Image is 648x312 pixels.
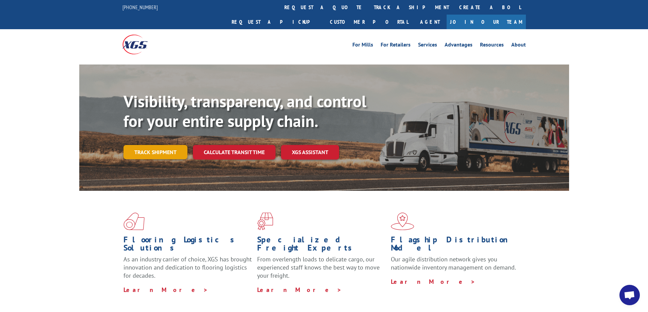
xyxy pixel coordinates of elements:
[381,42,411,50] a: For Retailers
[123,255,252,279] span: As an industry carrier of choice, XGS has brought innovation and dedication to flooring logistics...
[391,278,476,286] a: Learn More >
[480,42,504,50] a: Resources
[325,15,413,29] a: Customer Portal
[257,286,342,294] a: Learn More >
[122,4,158,11] a: [PHONE_NUMBER]
[418,42,437,50] a: Services
[391,213,414,230] img: xgs-icon-flagship-distribution-model-red
[227,15,325,29] a: Request a pickup
[257,236,386,255] h1: Specialized Freight Experts
[391,255,516,271] span: Our agile distribution network gives you nationwide inventory management on demand.
[391,236,519,255] h1: Flagship Distribution Model
[257,213,273,230] img: xgs-icon-focused-on-flooring-red
[193,145,276,160] a: Calculate transit time
[123,145,187,159] a: Track shipment
[123,236,252,255] h1: Flooring Logistics Solutions
[123,91,366,131] b: Visibility, transparency, and control for your entire supply chain.
[352,42,373,50] a: For Mills
[281,145,339,160] a: XGS ASSISTANT
[123,286,208,294] a: Learn More >
[445,42,472,50] a: Advantages
[123,213,145,230] img: xgs-icon-total-supply-chain-intelligence-red
[447,15,526,29] a: Join Our Team
[257,255,386,286] p: From overlength loads to delicate cargo, our experienced staff knows the best way to move your fr...
[413,15,447,29] a: Agent
[619,285,640,305] div: Open chat
[511,42,526,50] a: About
